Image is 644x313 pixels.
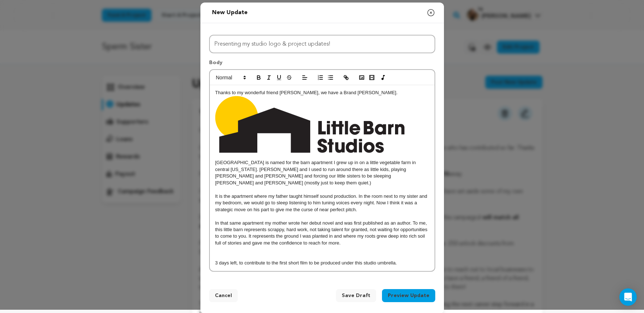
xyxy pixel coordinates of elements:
[215,220,429,247] p: In that same apartment my mother wrote her debut novel and was first published as an author. To m...
[215,193,429,213] p: It is the apartment where my father taught himself sound production. In the room next to my siste...
[215,89,429,96] p: Thanks to my wonderful friend [PERSON_NAME], we have a Brand [PERSON_NAME].
[382,289,435,302] button: Preview Update
[342,292,370,299] span: Save Draft
[215,260,429,266] p: 3 days left, to contribute to the first short film to be produced under this studio umbrella.
[619,288,637,306] div: Open Intercom Messenger
[209,35,435,53] input: Title
[212,10,248,16] span: New update
[209,59,435,69] p: Body
[336,289,376,302] button: Save Draft
[215,96,404,153] img: 1755645518-image1.png
[209,289,238,302] button: Cancel
[215,159,429,186] p: [GEOGRAPHIC_DATA] is named for the barn apartment I grew up in on a little vegetable farm in cent...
